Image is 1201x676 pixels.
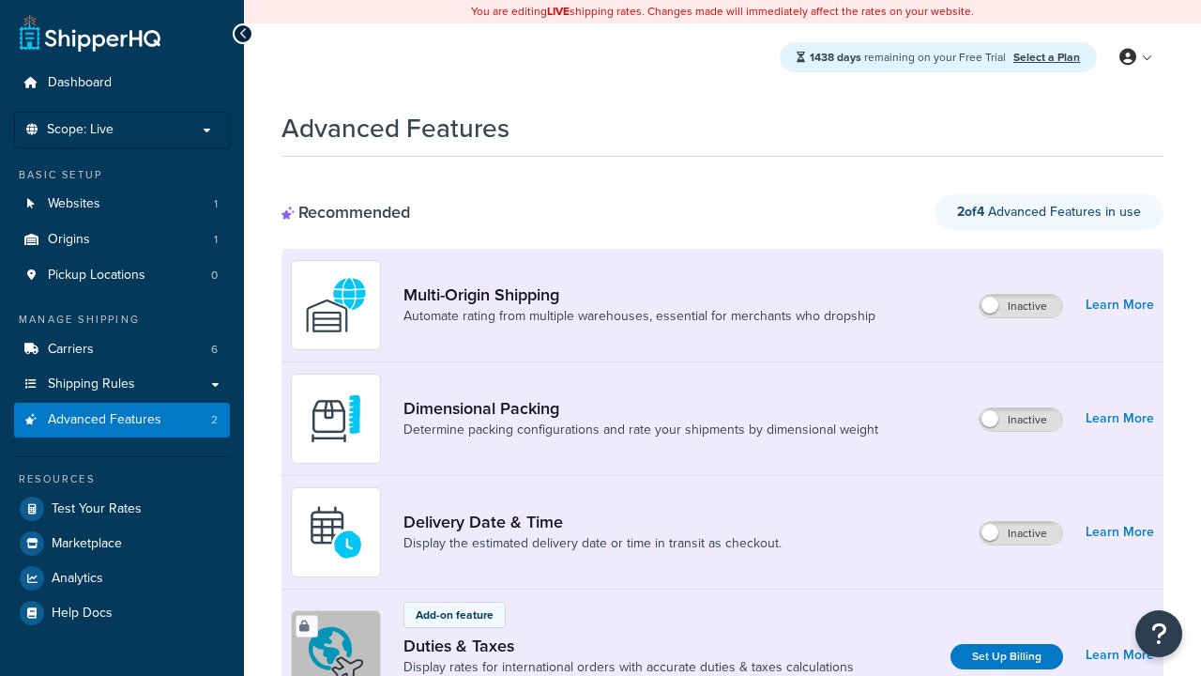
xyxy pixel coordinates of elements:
[1013,49,1080,66] a: Select a Plan
[303,386,369,452] img: DTVBYsAAAAAASUVORK5CYII=
[14,223,230,257] a: Origins1
[403,307,875,326] a: Automate rating from multiple warehouses, essential for merchants who dropship
[14,332,230,367] a: Carriers6
[14,332,230,367] li: Carriers
[14,66,230,100] a: Dashboard
[957,202,1141,222] span: Advanced Features in use
[14,367,230,402] a: Shipping Rules
[48,342,94,358] span: Carriers
[14,471,230,487] div: Resources
[211,342,218,358] span: 6
[14,167,230,183] div: Basic Setup
[48,75,112,91] span: Dashboard
[403,512,782,532] a: Delivery Date & Time
[14,596,230,630] a: Help Docs
[14,312,230,328] div: Manage Shipping
[14,403,230,438] li: Advanced Features
[214,196,218,212] span: 1
[950,644,1063,669] a: Set Up Billing
[14,187,230,222] li: Websites
[810,49,861,66] strong: 1438 days
[14,403,230,438] a: Advanced Features2
[48,196,100,212] span: Websites
[14,258,230,293] li: Pickup Locations
[980,408,1062,431] label: Inactive
[281,202,410,223] div: Recommended
[214,232,218,248] span: 1
[1086,292,1154,318] a: Learn More
[14,527,230,561] a: Marketplace
[211,412,218,428] span: 2
[14,561,230,595] a: Analytics
[303,499,369,565] img: gfkeb5ejjkALwAAAABJRU5ErkJggg==
[48,268,145,284] span: Pickup Locations
[52,606,113,622] span: Help Docs
[48,412,161,428] span: Advanced Features
[303,272,369,338] img: WatD5o0RtDAAAAAElFTkSuQmCC
[14,492,230,526] a: Test Your Rates
[1135,610,1182,657] button: Open Resource Center
[52,501,142,517] span: Test Your Rates
[403,398,878,419] a: Dimensional Packing
[14,258,230,293] a: Pickup Locations0
[547,3,570,20] b: LIVE
[281,110,509,146] h1: Advanced Features
[1086,519,1154,545] a: Learn More
[47,122,114,138] span: Scope: Live
[810,49,1009,66] span: remaining on your Free Trial
[957,202,984,222] strong: 2 of 4
[403,636,854,656] a: Duties & Taxes
[403,421,878,439] a: Determine packing configurations and rate your shipments by dimensional weight
[403,534,782,553] a: Display the estimated delivery date or time in transit as checkout.
[1086,642,1154,668] a: Learn More
[403,284,875,305] a: Multi-Origin Shipping
[48,376,135,392] span: Shipping Rules
[48,232,90,248] span: Origins
[14,223,230,257] li: Origins
[416,607,494,623] p: Add-on feature
[980,522,1062,545] label: Inactive
[52,536,122,552] span: Marketplace
[52,571,103,587] span: Analytics
[980,295,1062,317] label: Inactive
[211,268,218,284] span: 0
[14,187,230,222] a: Websites1
[1086,406,1154,432] a: Learn More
